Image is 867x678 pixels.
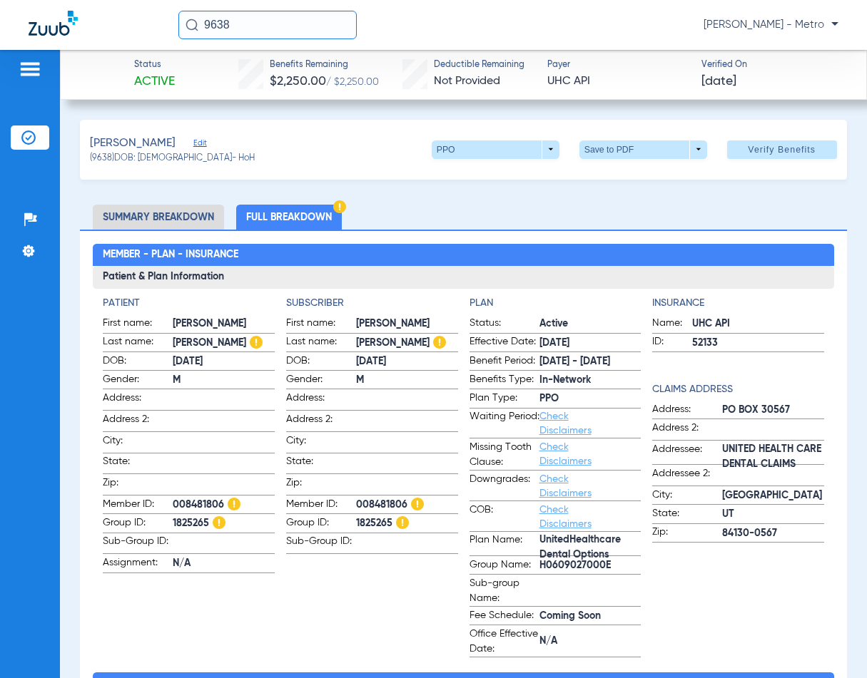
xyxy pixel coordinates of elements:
span: State: [103,454,173,473]
span: DOB: [286,354,356,371]
span: ID: [652,334,692,351]
div: Chat Widget [796,610,867,678]
span: Status: [470,316,539,333]
span: City: [103,433,173,453]
span: Benefits Remaining [270,59,379,72]
span: Addressee 2: [652,466,722,486]
span: Downgrades: [470,472,539,500]
button: Save to PDF [579,140,707,159]
span: Last name: [286,334,356,351]
span: [DATE] [539,336,642,351]
span: Address 2: [652,421,722,440]
span: [PERSON_NAME] [356,317,458,332]
img: Hazard [411,498,424,510]
span: Payer [547,59,689,72]
span: Fee Schedule: [470,608,539,625]
span: Missing Tooth Clause: [470,440,539,470]
span: State: [652,506,722,523]
span: UT [722,507,824,522]
img: Zuub Logo [29,11,78,36]
h3: Patient & Plan Information [93,266,834,289]
span: 1825265 [356,516,458,531]
span: H0609027000E [539,558,642,573]
span: Verified On [701,59,843,72]
span: $2,250.00 [270,75,326,88]
span: Sub-group Name: [470,576,539,606]
span: Last name: [103,334,173,351]
a: Check Disclaimers [539,474,592,498]
img: Search Icon [186,19,198,31]
span: State: [286,454,356,473]
span: 1825265 [173,516,275,531]
span: PO BOX 30567 [722,403,824,418]
span: Benefits Type: [470,372,539,389]
h4: Insurance [652,296,824,311]
span: Edit [193,138,206,152]
span: UnitedHealthcare Dental Options [539,540,642,555]
img: Hazard [228,498,240,510]
span: UHC API [547,73,689,91]
span: Active [134,73,175,91]
li: Full Breakdown [236,205,342,230]
span: 008481806 [356,498,458,513]
span: PPO [539,391,642,406]
span: Address: [652,402,722,419]
h2: Member - Plan - Insurance [93,244,834,267]
span: M [173,373,275,388]
span: 008481806 [173,498,275,513]
span: COB: [470,503,539,531]
span: [GEOGRAPHIC_DATA] [722,488,824,503]
a: Check Disclaimers [539,505,592,529]
span: Address 2: [103,412,173,431]
span: [DATE] [701,73,736,91]
span: Office Effective Date: [470,627,539,657]
span: N/A [539,634,642,649]
span: [PERSON_NAME] - Metro [704,18,838,32]
span: M [356,373,458,388]
button: PPO [432,140,559,159]
span: First name: [103,316,173,333]
h4: Claims Address [652,382,824,397]
span: Effective Date: [470,334,539,351]
span: Gender: [103,372,173,389]
span: UNITED HEALTH CARE DENTAL CLAIMS [722,449,824,464]
span: [PERSON_NAME] [356,336,458,351]
span: Sub-Group ID: [286,534,356,553]
h4: Plan [470,296,642,311]
span: Deductible Remaining [434,59,524,72]
img: Hazard [250,336,263,349]
span: Benefit Period: [470,354,539,371]
span: City: [652,488,722,505]
span: [DATE] [356,354,458,369]
span: [PERSON_NAME] [173,317,275,332]
span: Address 2: [286,412,356,431]
span: Name: [652,316,692,333]
span: Address: [103,391,173,410]
h4: Subscriber [286,296,458,311]
span: Coming Soon [539,609,642,624]
span: Group ID: [103,515,173,533]
h4: Patient [103,296,275,311]
span: Group Name: [470,558,539,575]
img: hamburger-icon [19,61,41,78]
img: Hazard [433,336,446,349]
span: Zip: [286,476,356,495]
span: (9638) DOB: [DEMOGRAPHIC_DATA] - HoH [90,153,255,165]
span: Not Provided [434,76,500,87]
span: 52133 [692,336,824,351]
span: Group ID: [286,515,356,533]
span: Addressee: [652,442,722,465]
span: Verify Benefits [748,144,816,155]
span: Plan Type: [470,391,539,408]
span: 84130-0567 [722,526,824,541]
span: Zip: [103,476,173,495]
img: Hazard [396,516,409,529]
span: Status [134,59,175,72]
span: City: [286,433,356,453]
a: Check Disclaimers [539,442,592,466]
span: In-Network [539,373,642,388]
